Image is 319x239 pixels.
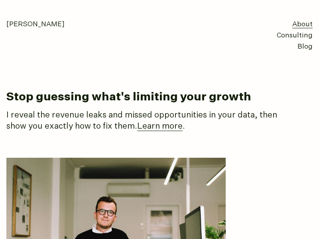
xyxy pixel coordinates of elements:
[277,32,313,39] a: Consulting
[292,21,313,28] a: About
[137,122,183,131] a: Learn more
[6,110,286,132] p: I reveal the revenue leaks and missed opportunities in your data, then show you exactly how to fi...
[6,21,65,28] a: [PERSON_NAME]
[297,43,313,50] a: Blog
[6,91,313,104] h1: Stop guessing what's limiting your growth
[277,19,313,53] nav: primary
